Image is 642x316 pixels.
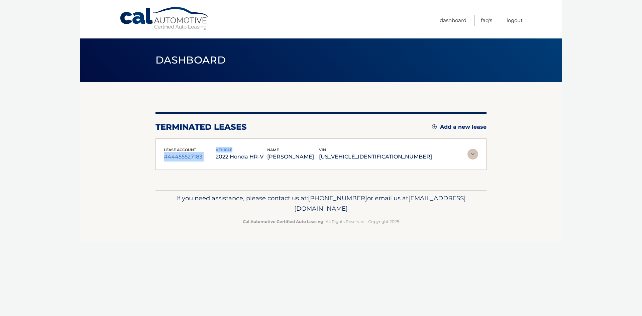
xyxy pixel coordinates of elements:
p: - All Rights Reserved - Copyright 2025 [160,218,482,225]
p: [US_VEHICLE_IDENTIFICATION_NUMBER] [319,152,432,162]
img: add.svg [432,124,437,129]
p: 2022 Honda HR-V [216,152,267,162]
a: Add a new lease [432,124,487,130]
a: FAQ's [481,15,492,26]
strong: Cal Automotive Certified Auto Leasing [243,219,323,224]
span: [PHONE_NUMBER] [308,194,367,202]
span: name [267,147,279,152]
p: #44455527183 [164,152,216,162]
h2: terminated leases [155,122,247,132]
span: Dashboard [155,54,226,66]
a: Dashboard [440,15,466,26]
a: Logout [507,15,523,26]
span: vehicle [216,147,232,152]
span: vin [319,147,326,152]
p: If you need assistance, please contact us at: or email us at [160,193,482,214]
a: Cal Automotive [119,7,210,30]
span: lease account [164,147,196,152]
img: accordion-rest.svg [467,149,478,160]
p: [PERSON_NAME] [267,152,319,162]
